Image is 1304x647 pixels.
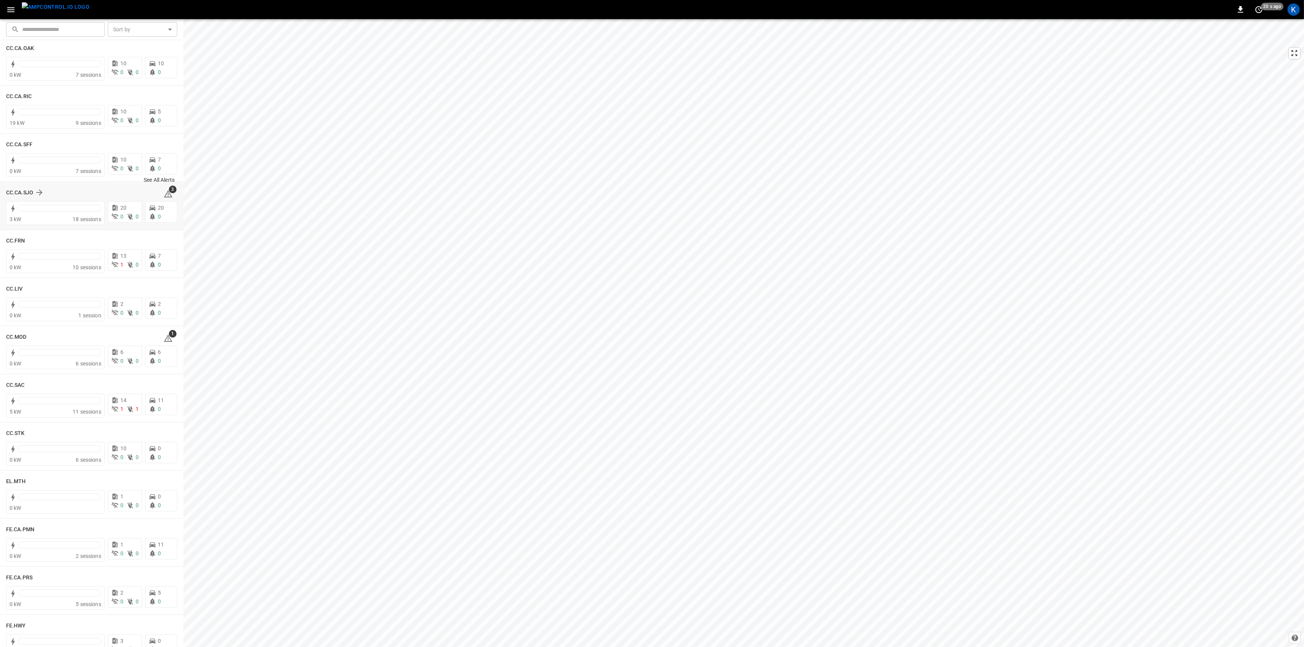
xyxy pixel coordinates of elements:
[6,333,27,341] h6: CC.MOD
[73,216,101,222] span: 18 sessions
[120,493,123,500] span: 1
[120,117,123,123] span: 0
[6,477,26,486] h6: EL.MTH
[158,454,161,460] span: 0
[158,117,161,123] span: 0
[1288,3,1300,16] div: profile-icon
[158,493,161,500] span: 0
[73,409,101,415] span: 11 sessions
[158,397,164,403] span: 11
[78,312,101,319] span: 1 session
[136,310,139,316] span: 0
[120,214,123,220] span: 0
[10,361,21,367] span: 0 kW
[6,189,33,197] h6: CC.CA.SJO
[158,205,164,211] span: 20
[76,601,101,607] span: 5 sessions
[136,358,139,364] span: 0
[158,262,161,268] span: 0
[120,205,126,211] span: 20
[10,120,24,126] span: 19 kW
[120,262,123,268] span: 1
[136,117,139,123] span: 0
[120,108,126,115] span: 10
[10,264,21,270] span: 0 kW
[6,622,26,630] h6: FE.HWY
[136,598,139,605] span: 0
[120,165,123,171] span: 0
[120,301,123,307] span: 2
[136,550,139,556] span: 0
[158,310,161,316] span: 0
[136,262,139,268] span: 0
[136,406,139,412] span: 1
[73,264,101,270] span: 10 sessions
[158,60,164,66] span: 10
[76,168,101,174] span: 7 sessions
[158,214,161,220] span: 0
[158,406,161,412] span: 0
[120,69,123,75] span: 0
[6,285,23,293] h6: CC.LIV
[158,165,161,171] span: 0
[158,542,164,548] span: 11
[120,310,123,316] span: 0
[158,349,161,355] span: 6
[158,598,161,605] span: 0
[10,457,21,463] span: 0 kW
[76,457,101,463] span: 6 sessions
[120,253,126,259] span: 13
[169,330,177,338] span: 1
[120,445,126,451] span: 10
[120,550,123,556] span: 0
[120,157,126,163] span: 10
[136,454,139,460] span: 0
[10,168,21,174] span: 0 kW
[120,590,123,596] span: 2
[136,502,139,508] span: 0
[120,638,123,644] span: 3
[6,429,25,438] h6: CC.STK
[158,445,161,451] span: 0
[22,2,89,12] img: ampcontrol.io logo
[6,526,34,534] h6: FE.CA.PMN
[10,409,21,415] span: 5 kW
[6,574,32,582] h6: FE.CA.PRS
[120,406,123,412] span: 1
[158,590,161,596] span: 5
[158,358,161,364] span: 0
[6,92,32,101] h6: CC.CA.RIC
[136,69,139,75] span: 0
[6,381,25,390] h6: CC.SAC
[6,141,32,149] h6: CC.CA.SFF
[120,542,123,548] span: 1
[158,550,161,556] span: 0
[120,598,123,605] span: 0
[120,358,123,364] span: 0
[120,60,126,66] span: 10
[169,186,177,193] span: 3
[120,349,123,355] span: 6
[158,253,161,259] span: 7
[76,553,101,559] span: 2 sessions
[76,361,101,367] span: 6 sessions
[76,72,101,78] span: 7 sessions
[136,165,139,171] span: 0
[6,237,25,245] h6: CC.FRN
[158,108,161,115] span: 5
[136,214,139,220] span: 0
[120,454,123,460] span: 0
[1253,3,1265,16] button: set refresh interval
[10,72,21,78] span: 0 kW
[10,312,21,319] span: 0 kW
[144,176,175,184] p: See All Alerts
[120,502,123,508] span: 0
[10,216,21,222] span: 3 kW
[158,301,161,307] span: 2
[120,397,126,403] span: 14
[10,505,21,511] span: 0 kW
[10,553,21,559] span: 0 kW
[158,69,161,75] span: 0
[158,157,161,163] span: 7
[158,638,161,644] span: 0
